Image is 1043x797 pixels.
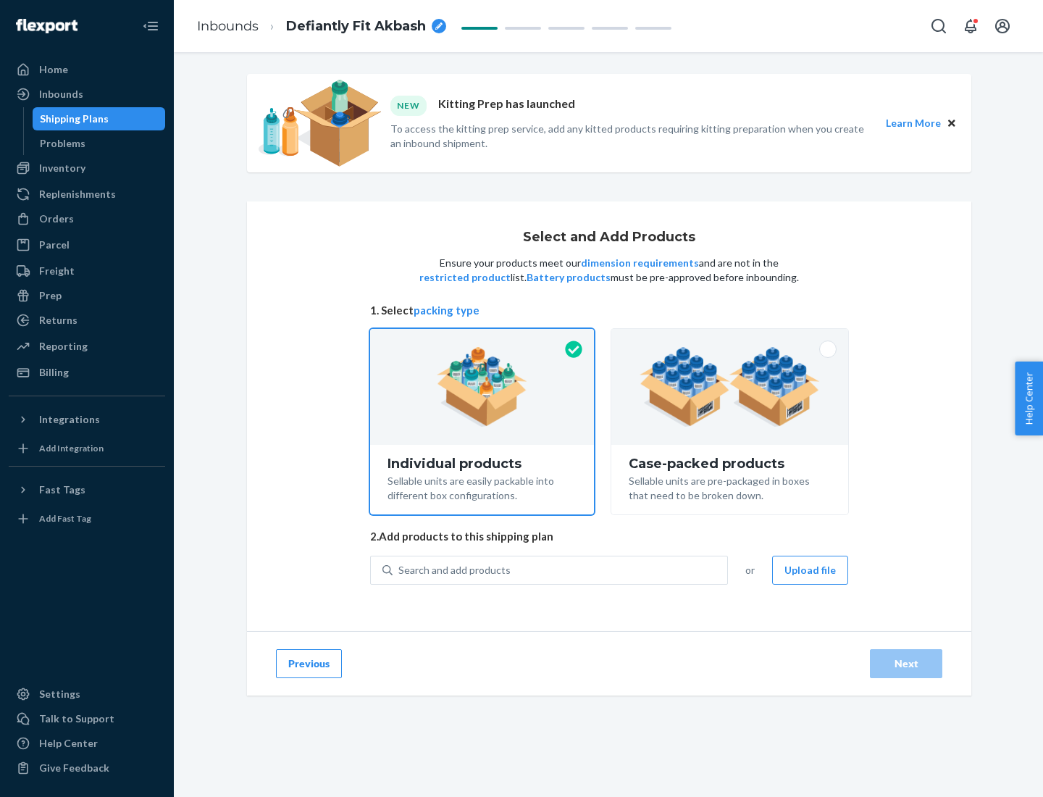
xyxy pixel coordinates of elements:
button: Battery products [527,270,611,285]
div: Replenishments [39,187,116,201]
div: Fast Tags [39,483,85,497]
a: Billing [9,361,165,384]
div: NEW [390,96,427,115]
div: Parcel [39,238,70,252]
a: Inbounds [9,83,165,106]
div: Inbounds [39,87,83,101]
button: Fast Tags [9,478,165,501]
a: Shipping Plans [33,107,166,130]
a: Returns [9,309,165,332]
div: Home [39,62,68,77]
button: Close [944,115,960,131]
div: Inventory [39,161,85,175]
a: Reporting [9,335,165,358]
div: Reporting [39,339,88,354]
div: Orders [39,212,74,226]
div: Freight [39,264,75,278]
button: Close Navigation [136,12,165,41]
a: Prep [9,284,165,307]
h1: Select and Add Products [523,230,695,245]
div: Help Center [39,736,98,751]
a: Help Center [9,732,165,755]
button: Next [870,649,942,678]
button: Integrations [9,408,165,431]
button: Open notifications [956,12,985,41]
a: Talk to Support [9,707,165,730]
div: Case-packed products [629,456,831,471]
div: Add Integration [39,442,104,454]
a: Add Integration [9,437,165,460]
div: Individual products [388,456,577,471]
div: Sellable units are easily packable into different box configurations. [388,471,577,503]
a: Settings [9,683,165,706]
button: restricted product [419,270,511,285]
div: Problems [40,136,85,151]
a: Replenishments [9,183,165,206]
p: To access the kitting prep service, add any kitted products requiring kitting preparation when yo... [390,122,873,151]
a: Inbounds [197,18,259,34]
button: Give Feedback [9,756,165,780]
a: Problems [33,132,166,155]
div: Next [882,656,930,671]
a: Parcel [9,233,165,256]
span: 2. Add products to this shipping plan [370,529,848,544]
img: individual-pack.facf35554cb0f1810c75b2bd6df2d64e.png [437,347,527,427]
a: Inventory [9,157,165,180]
img: case-pack.59cecea509d18c883b923b81aeac6d0b.png [640,347,820,427]
a: Add Fast Tag [9,507,165,530]
span: 1. Select [370,303,848,318]
button: dimension requirements [581,256,699,270]
div: Add Fast Tag [39,512,91,525]
div: Give Feedback [39,761,109,775]
div: Prep [39,288,62,303]
div: Integrations [39,412,100,427]
p: Ensure your products meet our and are not in the list. must be pre-approved before inbounding. [418,256,800,285]
div: Search and add products [398,563,511,577]
div: Returns [39,313,78,327]
a: Orders [9,207,165,230]
div: Billing [39,365,69,380]
a: Home [9,58,165,81]
a: Freight [9,259,165,283]
button: packing type [414,303,479,318]
button: Open Search Box [924,12,953,41]
button: Help Center [1015,362,1043,435]
div: Shipping Plans [40,112,109,126]
button: Learn More [886,115,941,131]
div: Talk to Support [39,712,114,726]
span: Defiantly Fit Akbash [286,17,426,36]
div: Settings [39,687,80,701]
span: or [745,563,755,577]
p: Kitting Prep has launched [438,96,575,115]
img: Flexport logo [16,19,78,33]
button: Open account menu [988,12,1017,41]
button: Previous [276,649,342,678]
div: Sellable units are pre-packaged in boxes that need to be broken down. [629,471,831,503]
ol: breadcrumbs [185,5,458,48]
button: Upload file [772,556,848,585]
